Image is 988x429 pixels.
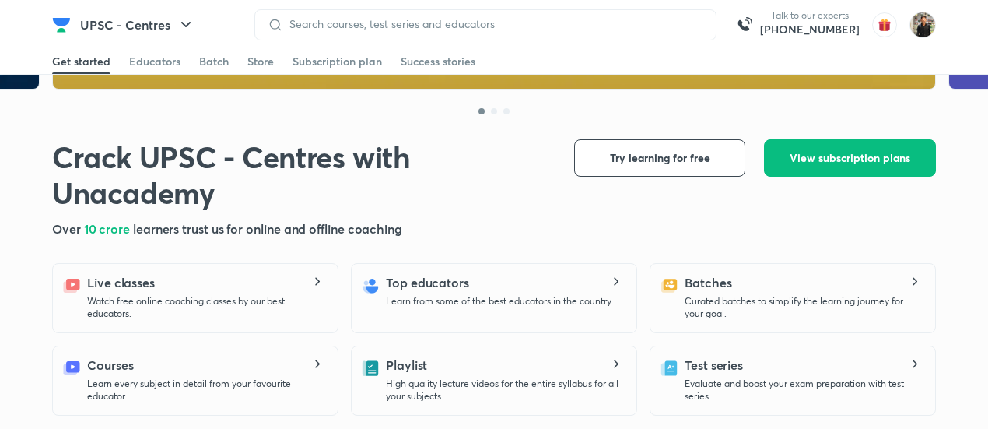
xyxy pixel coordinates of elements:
[87,273,155,292] h5: Live classes
[386,273,469,292] h5: Top educators
[133,220,402,237] span: learners trust us for online and offline coaching
[685,378,923,403] p: Evaluate and boost your exam preparation with test series.
[610,150,710,166] span: Try learning for free
[87,295,325,320] p: Watch free online coaching classes by our best educators.
[247,49,274,74] a: Store
[574,139,745,177] button: Try learning for free
[52,49,110,74] a: Get started
[71,9,205,40] button: UPSC - Centres
[685,356,743,374] h5: Test series
[909,12,936,38] img: Yudhishthir
[247,54,274,69] div: Store
[52,220,84,237] span: Over
[790,150,910,166] span: View subscription plans
[401,54,475,69] div: Success stories
[386,295,614,308] p: Learn from some of the best educators in the country.
[872,12,897,37] img: avatar
[52,139,549,210] h1: Crack UPSC - Centres with Unacademy
[293,49,382,74] a: Subscription plan
[129,49,180,74] a: Educators
[760,9,860,22] p: Talk to our experts
[386,356,427,374] h5: Playlist
[199,54,229,69] div: Batch
[760,22,860,37] a: [PHONE_NUMBER]
[293,54,382,69] div: Subscription plan
[87,378,325,403] p: Learn every subject in detail from your favourite educator.
[729,9,760,40] img: call-us
[52,54,110,69] div: Get started
[129,54,180,69] div: Educators
[685,273,731,292] h5: Batches
[84,220,133,237] span: 10 crore
[764,139,936,177] button: View subscription plans
[283,18,703,30] input: Search courses, test series and educators
[87,356,133,374] h5: Courses
[52,16,71,34] img: Company Logo
[199,49,229,74] a: Batch
[685,295,923,320] p: Curated batches to simplify the learning journey for your goal.
[386,378,624,403] p: High quality lecture videos for the entire syllabus for all your subjects.
[401,49,475,74] a: Success stories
